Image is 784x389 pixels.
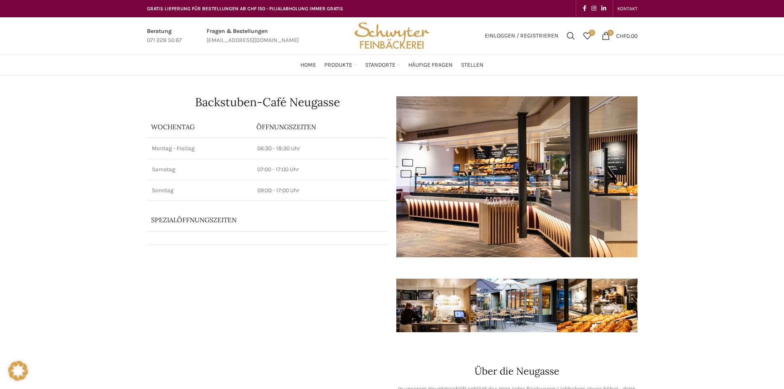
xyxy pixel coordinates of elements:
a: Home [300,57,316,73]
a: Infobox link [207,27,299,45]
p: 06:30 - 18:30 Uhr [257,144,383,153]
a: Standorte [365,57,400,73]
span: GRATIS LIEFERUNG FÜR BESTELLUNGEN AB CHF 150 - FILIALABHOLUNG IMMER GRATIS [147,6,343,12]
p: 09:00 - 17:00 Uhr [257,186,383,195]
img: schwyter-17 [396,279,477,332]
p: Sonntag [152,186,247,195]
h1: Backstuben-Café Neugasse [147,96,388,108]
a: Facebook social link [580,3,589,14]
a: Einloggen / Registrieren [481,28,563,44]
a: Linkedin social link [599,3,609,14]
span: Standorte [365,61,395,69]
span: Stellen [461,61,484,69]
p: Samstag [152,165,247,174]
a: Produkte [324,57,357,73]
p: ÖFFNUNGSZEITEN [256,122,384,131]
p: Montag - Freitag [152,144,247,153]
img: schwyter-12 [557,279,637,332]
a: Infobox link [147,27,182,45]
span: KONTAKT [617,6,637,12]
a: KONTAKT [617,0,637,17]
p: 07:00 - 17:00 Uhr [257,165,383,174]
p: Wochentag [151,122,248,131]
img: Bäckerei Schwyter [351,17,432,54]
a: 0 CHF0.00 [598,28,642,44]
span: Einloggen / Registrieren [485,33,558,39]
a: 0 [579,28,596,44]
h2: Über die Neugasse [396,366,637,376]
span: Häufige Fragen [408,61,453,69]
img: schwyter-61 [477,279,557,332]
a: Suchen [563,28,579,44]
a: Stellen [461,57,484,73]
div: Secondary navigation [613,0,642,17]
img: schwyter-10 [637,279,717,332]
span: 0 [607,30,614,36]
p: Spezialöffnungszeiten [151,215,361,224]
span: 0 [589,30,595,36]
span: Home [300,61,316,69]
bdi: 0.00 [616,32,637,39]
div: Main navigation [143,57,642,73]
a: Häufige Fragen [408,57,453,73]
a: Instagram social link [589,3,599,14]
span: Produkte [324,61,352,69]
div: Meine Wunschliste [579,28,596,44]
span: CHF [616,32,626,39]
a: Site logo [351,32,432,39]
